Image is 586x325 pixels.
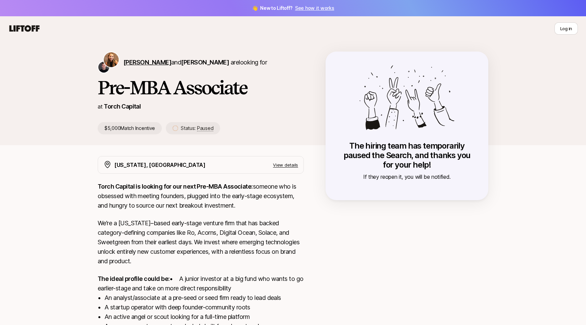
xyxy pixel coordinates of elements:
img: Katie Reiner [104,52,119,67]
p: are looking for [123,58,267,67]
p: We’re a [US_STATE]–based early-stage venture firm that has backed category-defining companies lik... [98,218,304,266]
a: See how it works [295,5,334,11]
strong: The ideal profile could be: [98,275,170,282]
p: at [98,102,102,111]
p: [US_STATE], [GEOGRAPHIC_DATA] [114,160,206,169]
strong: Torch Capital is looking for our next Pre-MBA Associate: [98,183,253,190]
p: someone who is obsessed with meeting founders, plugged into the early-stage ecosystem, and hungry... [98,182,304,210]
img: Christopher Harper [98,62,109,73]
span: Paused [197,125,213,131]
span: 👋 New to Liftoff? [252,4,334,12]
a: Torch Capital [104,103,141,110]
p: Status: [181,124,213,132]
span: [PERSON_NAME] [123,59,171,66]
p: The hiring team has temporarily paused the Search, and thanks you for your help! [339,141,475,170]
span: and [171,59,229,66]
button: Log in [554,22,578,35]
h1: Pre-MBA Associate [98,77,304,98]
p: $5,000 Match Incentive [98,122,162,134]
p: View details [273,161,298,168]
p: If they reopen it, you will be notified. [339,172,475,181]
span: [PERSON_NAME] [181,59,229,66]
